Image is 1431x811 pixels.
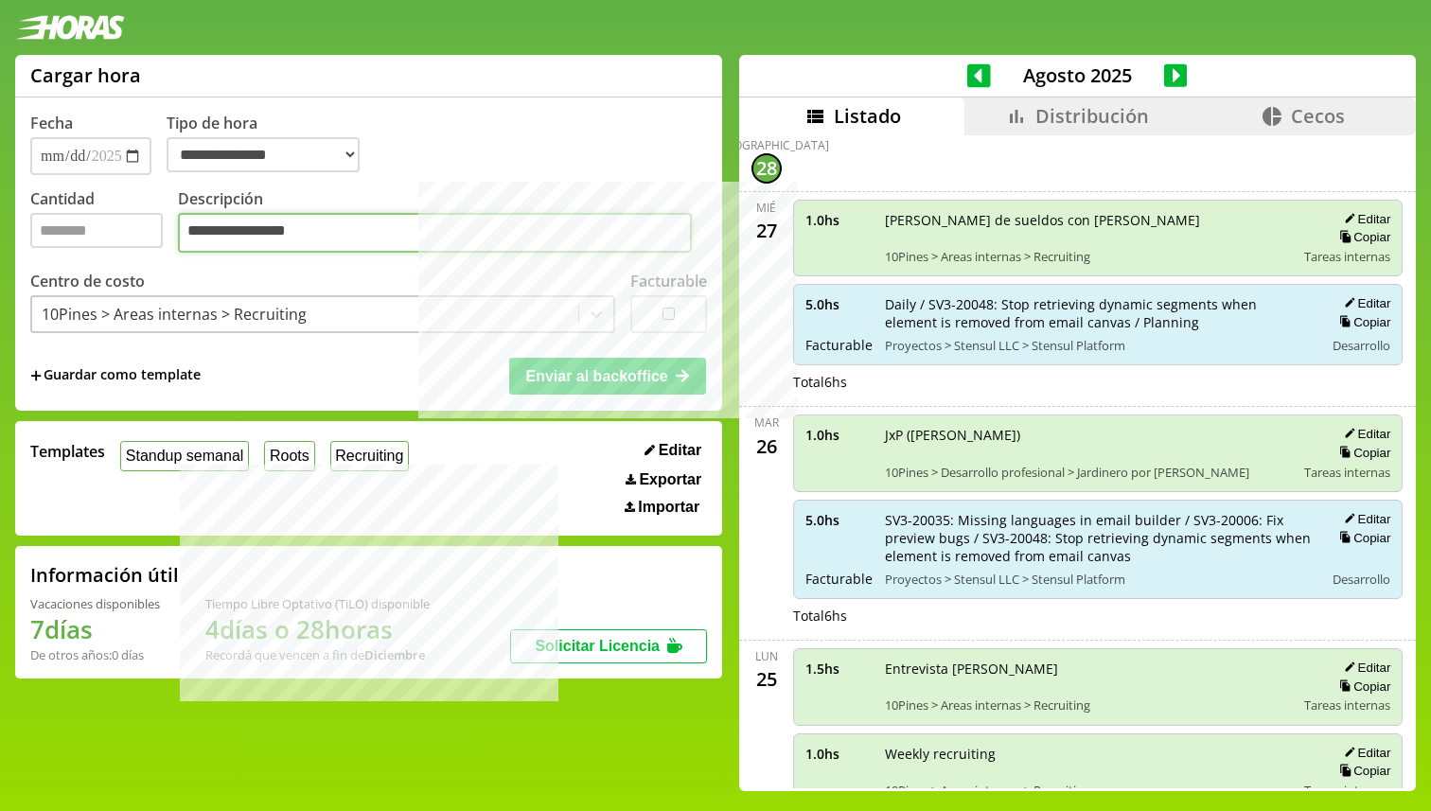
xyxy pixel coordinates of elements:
[30,365,42,386] span: +
[1334,530,1390,546] button: Copiar
[885,295,1312,331] span: Daily / SV3-20048: Stop retrieving dynamic segments when element is removed from email canvas / P...
[885,464,1292,481] span: 10Pines > Desarrollo profesional > Jardinero por [PERSON_NAME]
[205,646,430,663] div: Recordá que vencen a fin de
[991,62,1164,88] span: Agosto 2025
[834,103,901,129] span: Listado
[509,358,706,394] button: Enviar al backoffice
[30,441,105,462] span: Templates
[885,696,1292,714] span: 10Pines > Areas internas > Recruiting
[885,426,1292,444] span: JxP ([PERSON_NAME])
[754,414,779,431] div: mar
[805,511,872,529] span: 5.0 hs
[1334,679,1390,695] button: Copiar
[1304,696,1390,714] span: Tareas internas
[755,648,778,664] div: lun
[178,188,707,257] label: Descripción
[1304,782,1390,799] span: Tareas internas
[30,595,160,612] div: Vacaciones disponibles
[793,607,1404,625] div: Total 6 hs
[205,595,430,612] div: Tiempo Libre Optativo (TiLO) disponible
[639,471,701,488] span: Exportar
[1334,445,1390,461] button: Copiar
[1304,248,1390,265] span: Tareas internas
[30,562,179,588] h2: Información útil
[885,211,1292,229] span: [PERSON_NAME] de sueldos con [PERSON_NAME]
[805,660,872,678] span: 1.5 hs
[30,365,201,386] span: +Guardar como template
[885,511,1312,565] span: SV3-20035: Missing languages in email builder / SV3-20006: Fix preview bugs / SV3-20048: Stop ret...
[1338,295,1390,311] button: Editar
[639,441,707,460] button: Editar
[1338,211,1390,227] button: Editar
[30,646,160,663] div: De otros años: 0 días
[704,137,829,153] div: [DEMOGRAPHIC_DATA]
[1334,229,1390,245] button: Copiar
[751,664,782,695] div: 25
[15,15,125,40] img: logotipo
[885,745,1292,763] span: Weekly recruiting
[793,373,1404,391] div: Total 6 hs
[751,431,782,461] div: 26
[805,295,872,313] span: 5.0 hs
[885,782,1292,799] span: 10Pines > Areas internas > Recruiting
[30,62,141,88] h1: Cargar hora
[805,211,872,229] span: 1.0 hs
[30,612,160,646] h1: 7 días
[739,135,1416,788] div: scrollable content
[885,248,1292,265] span: 10Pines > Areas internas > Recruiting
[30,271,145,291] label: Centro de costo
[1338,660,1390,676] button: Editar
[1338,745,1390,761] button: Editar
[178,213,692,253] textarea: Descripción
[659,442,701,459] span: Editar
[630,271,707,291] label: Facturable
[1333,571,1390,588] span: Desarrollo
[885,660,1292,678] span: Entrevista [PERSON_NAME]
[805,745,872,763] span: 1.0 hs
[885,571,1312,588] span: Proyectos > Stensul LLC > Stensul Platform
[167,137,360,172] select: Tipo de hora
[1338,511,1390,527] button: Editar
[1338,426,1390,442] button: Editar
[756,200,776,216] div: mié
[330,441,410,470] button: Recruiting
[42,304,307,325] div: 10Pines > Areas internas > Recruiting
[1333,337,1390,354] span: Desarrollo
[751,216,782,246] div: 27
[167,113,375,175] label: Tipo de hora
[1291,103,1345,129] span: Cecos
[1304,464,1390,481] span: Tareas internas
[885,337,1312,354] span: Proyectos > Stensul LLC > Stensul Platform
[805,570,872,588] span: Facturable
[30,188,178,257] label: Cantidad
[620,470,707,489] button: Exportar
[1035,103,1149,129] span: Distribución
[205,612,430,646] h1: 4 días o 28 horas
[1334,314,1390,330] button: Copiar
[805,426,872,444] span: 1.0 hs
[30,213,163,248] input: Cantidad
[264,441,314,470] button: Roots
[638,499,699,516] span: Importar
[30,113,73,133] label: Fecha
[525,368,667,384] span: Enviar al backoffice
[751,153,782,184] div: 28
[510,629,707,663] button: Solicitar Licencia
[120,441,249,470] button: Standup semanal
[535,638,660,654] span: Solicitar Licencia
[805,336,872,354] span: Facturable
[1334,763,1390,779] button: Copiar
[364,646,425,663] b: Diciembre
